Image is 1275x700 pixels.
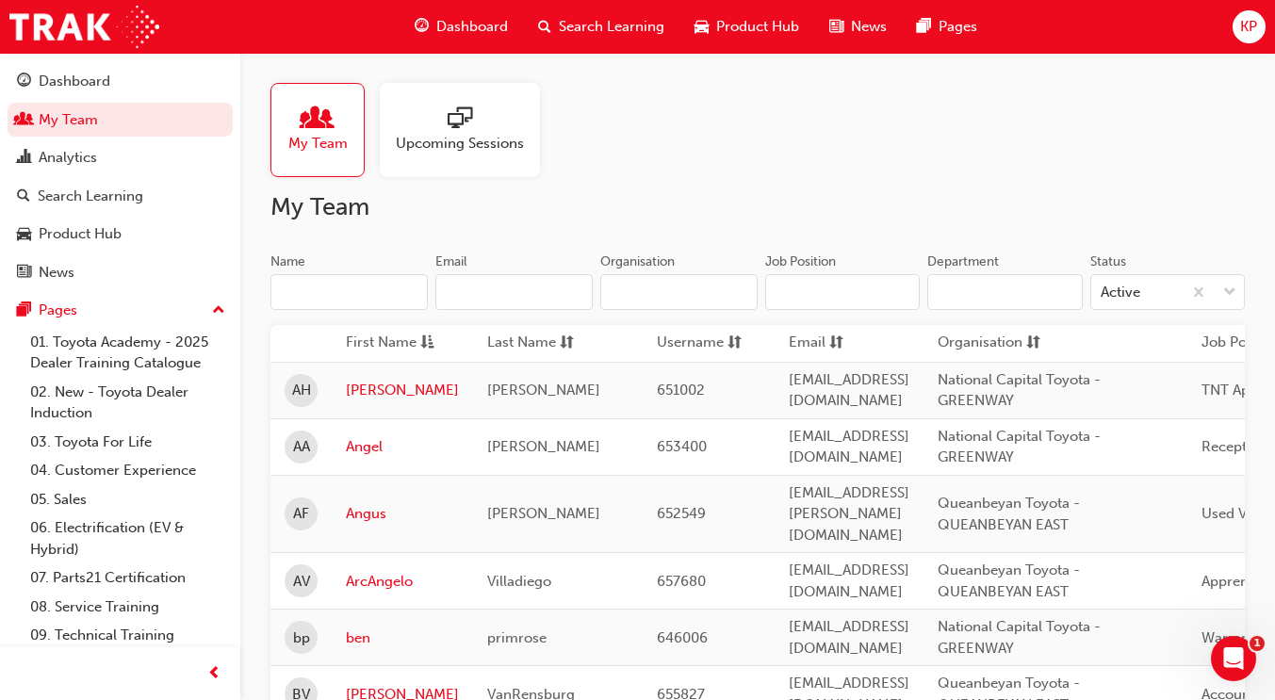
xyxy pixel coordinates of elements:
[305,106,330,133] span: people-icon
[789,428,909,466] span: [EMAIL_ADDRESS][DOMAIN_NAME]
[293,627,310,649] span: bp
[939,16,977,38] span: Pages
[346,332,450,355] button: First Nameasc-icon
[39,71,110,92] div: Dashboard
[538,15,551,39] span: search-icon
[851,16,887,38] span: News
[938,332,1041,355] button: Organisationsorting-icon
[1101,282,1140,303] div: Active
[23,621,233,650] a: 09. Technical Training
[17,112,31,129] span: people-icon
[346,627,459,649] a: ben
[288,133,348,155] span: My Team
[1240,16,1257,38] span: KP
[487,573,551,590] span: Villadiego
[346,332,417,355] span: First Name
[829,15,843,39] span: news-icon
[23,485,233,514] a: 05. Sales
[346,380,459,401] a: [PERSON_NAME]
[346,436,459,458] a: Angel
[23,513,233,563] a: 06. Electrification (EV & Hybrid)
[23,428,233,457] a: 03. Toyota For Life
[8,217,233,252] a: Product Hub
[487,382,600,399] span: [PERSON_NAME]
[436,16,508,38] span: Dashboard
[927,252,999,271] div: Department
[716,16,799,38] span: Product Hub
[270,83,380,177] a: My Team
[39,147,97,169] div: Analytics
[8,64,233,99] a: Dashboard
[212,299,225,323] span: up-icon
[679,8,814,46] a: car-iconProduct Hub
[17,73,31,90] span: guage-icon
[657,332,724,355] span: Username
[559,16,664,38] span: Search Learning
[789,371,909,410] span: [EMAIL_ADDRESS][DOMAIN_NAME]
[23,593,233,622] a: 08. Service Training
[23,456,233,485] a: 04. Customer Experience
[938,495,1080,533] span: Queanbeyan Toyota - QUEANBEYAN EAST
[1233,10,1266,43] button: KP
[38,186,143,207] div: Search Learning
[938,332,1022,355] span: Organisation
[1250,636,1265,651] span: 1
[270,192,1245,222] h2: My Team
[829,332,843,355] span: sorting-icon
[8,179,233,214] a: Search Learning
[8,255,233,290] a: News
[292,380,311,401] span: AH
[600,252,675,271] div: Organisation
[560,332,574,355] span: sorting-icon
[420,332,434,355] span: asc-icon
[657,382,705,399] span: 651002
[917,15,931,39] span: pages-icon
[23,378,233,428] a: 02. New - Toyota Dealer Induction
[207,662,221,686] span: prev-icon
[487,332,556,355] span: Last Name
[8,140,233,175] a: Analytics
[487,505,600,522] span: [PERSON_NAME]
[396,133,524,155] span: Upcoming Sessions
[17,188,30,205] span: search-icon
[657,438,707,455] span: 653400
[39,223,122,245] div: Product Hub
[727,332,742,355] span: sorting-icon
[487,332,591,355] button: Last Namesorting-icon
[435,252,467,271] div: Email
[270,274,428,310] input: Name
[400,8,523,46] a: guage-iconDashboard
[938,428,1101,466] span: National Capital Toyota - GREENWAY
[17,302,31,319] span: pages-icon
[938,562,1080,600] span: Queanbeyan Toyota - QUEANBEYAN EAST
[8,293,233,328] button: Pages
[293,571,310,593] span: AV
[448,106,472,133] span: sessionType_ONLINE_URL-icon
[9,6,159,48] img: Trak
[293,436,310,458] span: AA
[17,265,31,282] span: news-icon
[1211,636,1256,681] iframe: Intercom live chat
[657,573,706,590] span: 657680
[23,328,233,378] a: 01. Toyota Academy - 2025 Dealer Training Catalogue
[415,15,429,39] span: guage-icon
[39,262,74,284] div: News
[435,274,593,310] input: Email
[938,371,1101,410] span: National Capital Toyota - GREENWAY
[657,332,760,355] button: Usernamesorting-icon
[380,83,555,177] a: Upcoming Sessions
[346,571,459,593] a: ArcAngelo
[938,618,1101,657] span: National Capital Toyota - GREENWAY
[487,438,600,455] span: [PERSON_NAME]
[270,252,305,271] div: Name
[17,226,31,243] span: car-icon
[927,274,1082,310] input: Department
[1026,332,1040,355] span: sorting-icon
[695,15,709,39] span: car-icon
[657,505,706,522] span: 652549
[789,332,892,355] button: Emailsorting-icon
[789,484,909,544] span: [EMAIL_ADDRESS][PERSON_NAME][DOMAIN_NAME]
[765,252,836,271] div: Job Position
[814,8,902,46] a: news-iconNews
